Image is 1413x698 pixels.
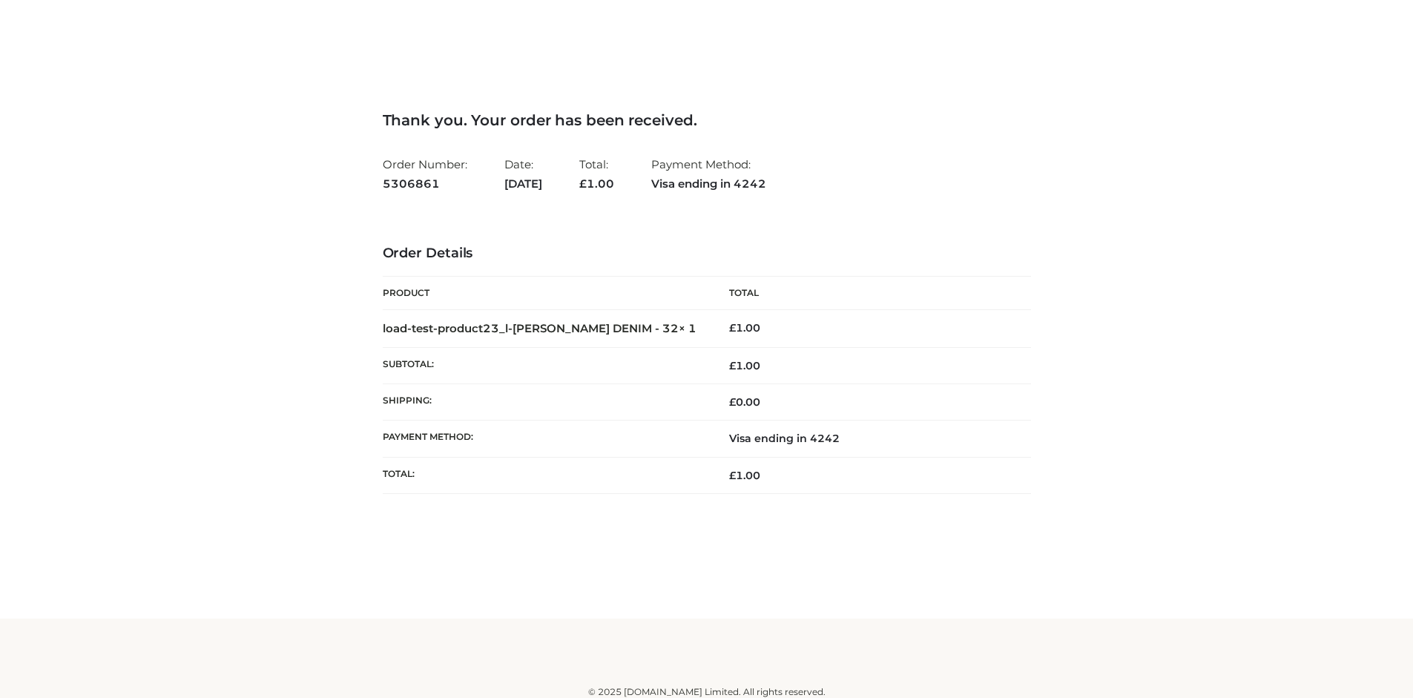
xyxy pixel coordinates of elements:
th: Total: [383,457,707,493]
strong: load-test-product23_l-[PERSON_NAME] DENIM - 32 [383,321,696,335]
strong: [DATE] [504,174,542,194]
span: 1.00 [729,469,760,482]
h3: Order Details [383,246,1031,262]
strong: Visa ending in 4242 [651,174,766,194]
li: Payment Method: [651,151,766,197]
span: £ [729,395,736,409]
span: 1.00 [579,177,614,191]
h3: Thank you. Your order has been received. [383,111,1031,129]
bdi: 1.00 [729,321,760,335]
span: £ [729,321,736,335]
td: Visa ending in 4242 [707,421,1031,457]
span: £ [729,469,736,482]
bdi: 0.00 [729,395,760,409]
strong: 5306861 [383,174,467,194]
th: Subtotal: [383,347,707,383]
th: Shipping: [383,384,707,421]
th: Total [707,277,1031,310]
span: £ [729,359,736,372]
strong: × 1 [679,321,696,335]
li: Order Number: [383,151,467,197]
li: Total: [579,151,614,197]
th: Payment method: [383,421,707,457]
li: Date: [504,151,542,197]
span: 1.00 [729,359,760,372]
span: £ [579,177,587,191]
th: Product [383,277,707,310]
